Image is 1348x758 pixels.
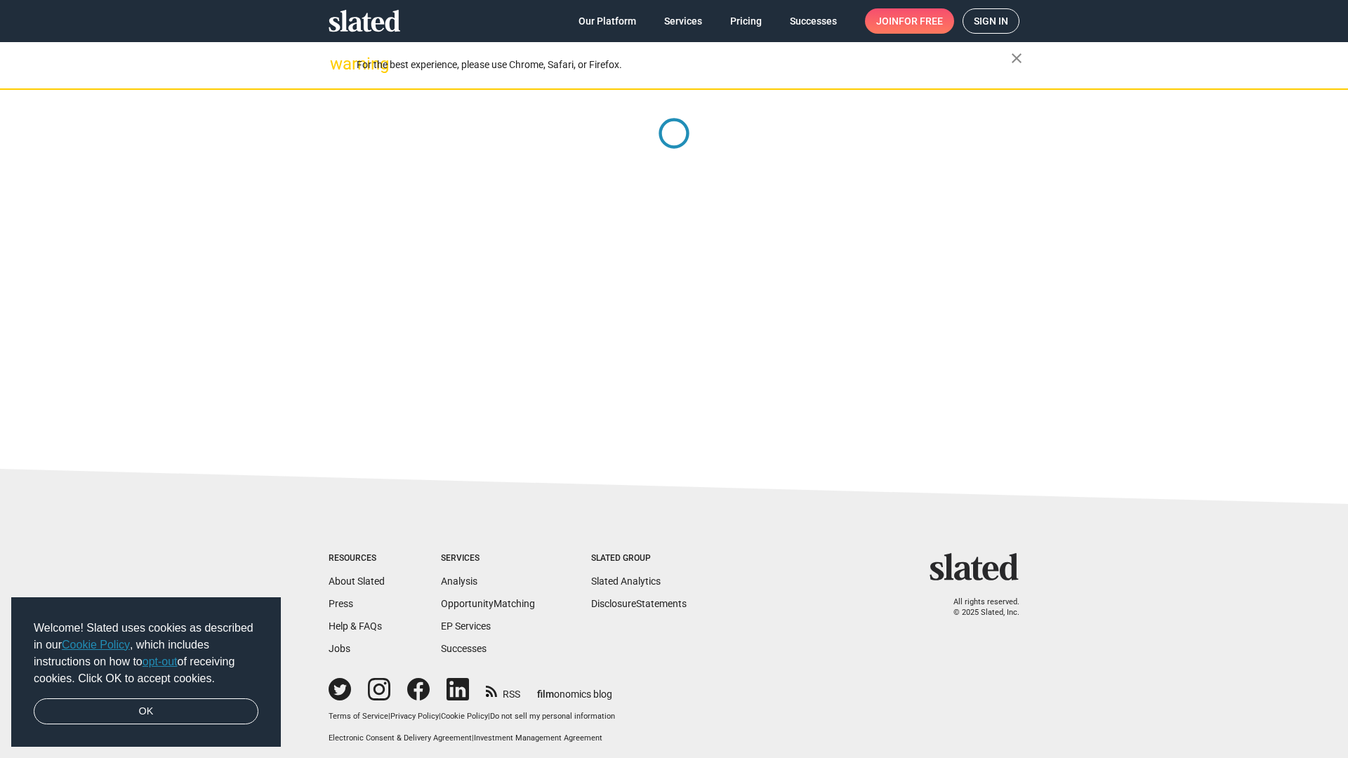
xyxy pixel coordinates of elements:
[486,679,520,701] a: RSS
[441,576,477,587] a: Analysis
[439,712,441,721] span: |
[388,712,390,721] span: |
[730,8,762,34] span: Pricing
[34,698,258,725] a: dismiss cookie message
[330,55,347,72] mat-icon: warning
[899,8,943,34] span: for free
[779,8,848,34] a: Successes
[329,598,353,609] a: Press
[488,712,490,721] span: |
[876,8,943,34] span: Join
[974,9,1008,33] span: Sign in
[664,8,702,34] span: Services
[474,733,602,743] a: Investment Management Agreement
[34,620,258,687] span: Welcome! Slated uses cookies as described in our , which includes instructions on how to of recei...
[390,712,439,721] a: Privacy Policy
[11,597,281,747] div: cookieconsent
[357,55,1011,74] div: For the best experience, please use Chrome, Safari, or Firefox.
[329,620,382,632] a: Help & FAQs
[490,712,615,722] button: Do not sell my personal information
[441,643,487,654] a: Successes
[591,598,687,609] a: DisclosureStatements
[719,8,773,34] a: Pricing
[441,553,535,564] div: Services
[963,8,1019,34] a: Sign in
[579,8,636,34] span: Our Platform
[329,712,388,721] a: Terms of Service
[591,553,687,564] div: Slated Group
[329,733,472,743] a: Electronic Consent & Delivery Agreement
[653,8,713,34] a: Services
[329,576,385,587] a: About Slated
[1008,50,1025,67] mat-icon: close
[329,553,385,564] div: Resources
[441,712,488,721] a: Cookie Policy
[143,656,178,667] a: opt-out
[472,733,474,743] span: |
[790,8,837,34] span: Successes
[329,643,350,654] a: Jobs
[441,620,491,632] a: EP Services
[865,8,954,34] a: Joinfor free
[939,597,1019,618] p: All rights reserved. © 2025 Slated, Inc.
[441,598,535,609] a: OpportunityMatching
[537,689,554,700] span: film
[591,576,661,587] a: Slated Analytics
[62,639,130,651] a: Cookie Policy
[567,8,647,34] a: Our Platform
[537,677,612,701] a: filmonomics blog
